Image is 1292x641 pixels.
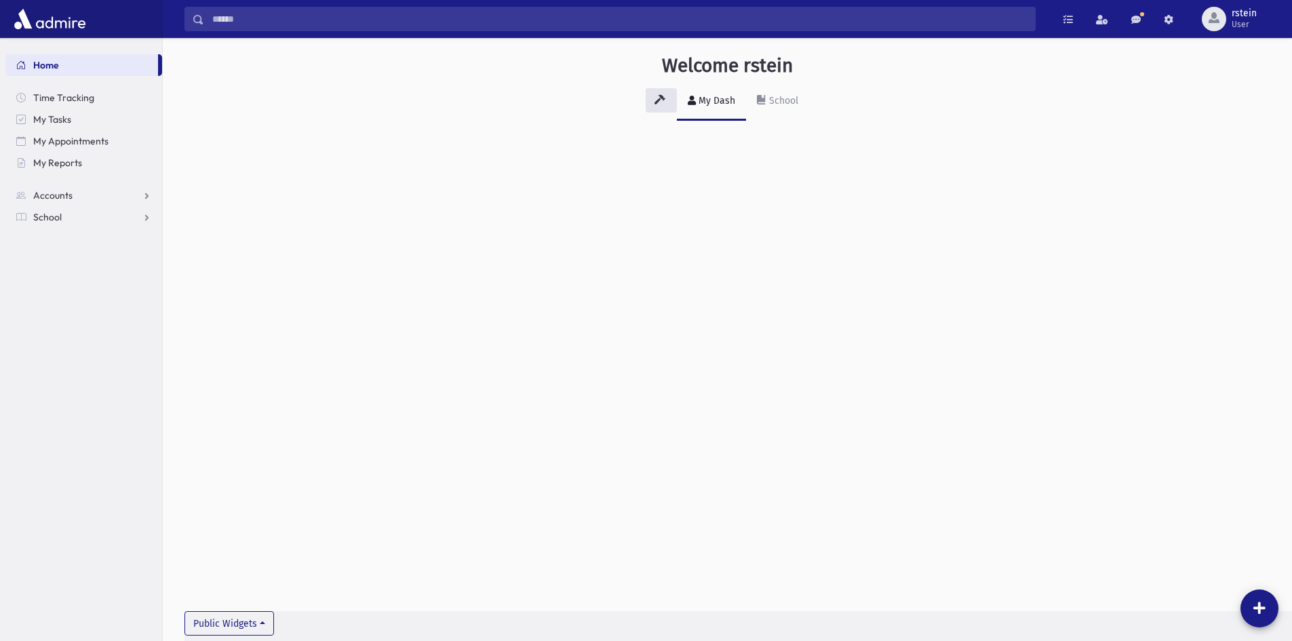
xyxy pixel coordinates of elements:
[5,184,162,206] a: Accounts
[33,92,94,104] span: Time Tracking
[5,206,162,228] a: School
[677,83,746,121] a: My Dash
[5,130,162,152] a: My Appointments
[11,5,89,33] img: AdmirePro
[204,7,1035,31] input: Search
[1232,8,1257,19] span: rstein
[5,87,162,109] a: Time Tracking
[662,54,793,77] h3: Welcome rstein
[33,113,71,125] span: My Tasks
[696,95,735,106] div: My Dash
[184,611,274,636] button: Public Widgets
[5,109,162,130] a: My Tasks
[33,157,82,169] span: My Reports
[766,95,798,106] div: School
[5,152,162,174] a: My Reports
[33,135,109,147] span: My Appointments
[33,59,59,71] span: Home
[746,83,809,121] a: School
[5,54,158,76] a: Home
[33,211,62,223] span: School
[1232,19,1257,30] span: User
[33,189,73,201] span: Accounts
